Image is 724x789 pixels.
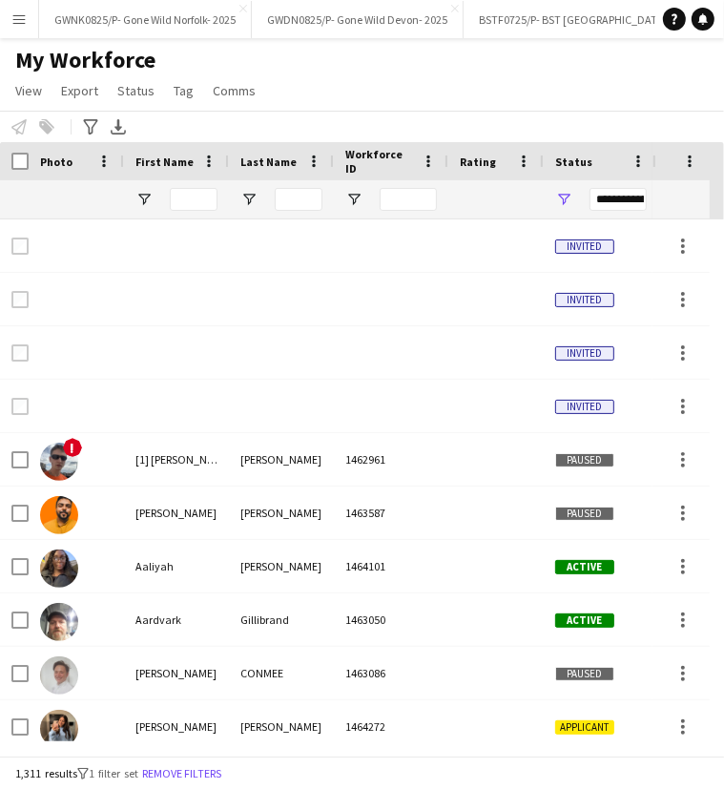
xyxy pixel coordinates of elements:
[555,667,614,681] span: Paused
[555,720,614,735] span: Applicant
[39,1,252,38] button: GWNK0825/P- Gone Wild Norfolk- 2025
[229,700,334,753] div: [PERSON_NAME]
[555,560,614,574] span: Active
[555,507,614,521] span: Paused
[53,78,106,103] a: Export
[334,487,448,539] div: 1463587
[124,433,229,486] div: [1] [PERSON_NAME]
[11,344,29,362] input: Row Selection is disabled for this row (unchecked)
[252,1,464,38] button: GWDN0825/P- Gone Wild Devon- 2025
[334,540,448,592] div: 1464101
[40,710,78,748] img: Aastha Pandhare
[380,188,437,211] input: Workforce ID Filter Input
[334,433,448,486] div: 1462961
[40,496,78,534] img: Aaditya Shankar Majumder
[89,766,138,780] span: 1 filter set
[205,78,263,103] a: Comms
[555,155,592,169] span: Status
[275,188,322,211] input: Last Name Filter Input
[124,700,229,753] div: [PERSON_NAME]
[135,155,194,169] span: First Name
[124,487,229,539] div: [PERSON_NAME]
[166,78,201,103] a: Tag
[40,155,72,169] span: Photo
[124,540,229,592] div: Aaliyah
[40,656,78,695] img: AARON CONMEE
[138,763,225,784] button: Remove filters
[229,540,334,592] div: [PERSON_NAME]
[555,400,614,414] span: Invited
[555,453,614,467] span: Paused
[229,647,334,699] div: CONMEE
[334,593,448,646] div: 1463050
[555,613,614,628] span: Active
[213,82,256,99] span: Comms
[555,346,614,361] span: Invited
[124,593,229,646] div: Aardvark
[40,550,78,588] img: Aaliyah Nwoke
[15,82,42,99] span: View
[124,647,229,699] div: [PERSON_NAME]
[110,78,162,103] a: Status
[8,78,50,103] a: View
[345,147,414,176] span: Workforce ID
[464,1,713,38] button: BSTF0725/P- BST [GEOGRAPHIC_DATA]- 2025
[240,191,258,208] button: Open Filter Menu
[460,155,496,169] span: Rating
[40,603,78,641] img: Aardvark Gillibrand
[117,82,155,99] span: Status
[135,191,153,208] button: Open Filter Menu
[240,155,297,169] span: Last Name
[229,433,334,486] div: [PERSON_NAME]
[11,291,29,308] input: Row Selection is disabled for this row (unchecked)
[334,700,448,753] div: 1464272
[174,82,194,99] span: Tag
[555,191,572,208] button: Open Filter Menu
[40,443,78,481] img: [1] Joseph gildea
[15,46,155,74] span: My Workforce
[334,647,448,699] div: 1463086
[229,593,334,646] div: Gillibrand
[555,239,614,254] span: Invited
[61,82,98,99] span: Export
[170,188,217,211] input: First Name Filter Input
[555,293,614,307] span: Invited
[229,487,334,539] div: [PERSON_NAME]
[345,191,362,208] button: Open Filter Menu
[11,238,29,255] input: Row Selection is disabled for this row (unchecked)
[107,115,130,138] app-action-btn: Export XLSX
[79,115,102,138] app-action-btn: Advanced filters
[63,438,82,457] span: !
[11,398,29,415] input: Row Selection is disabled for this row (unchecked)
